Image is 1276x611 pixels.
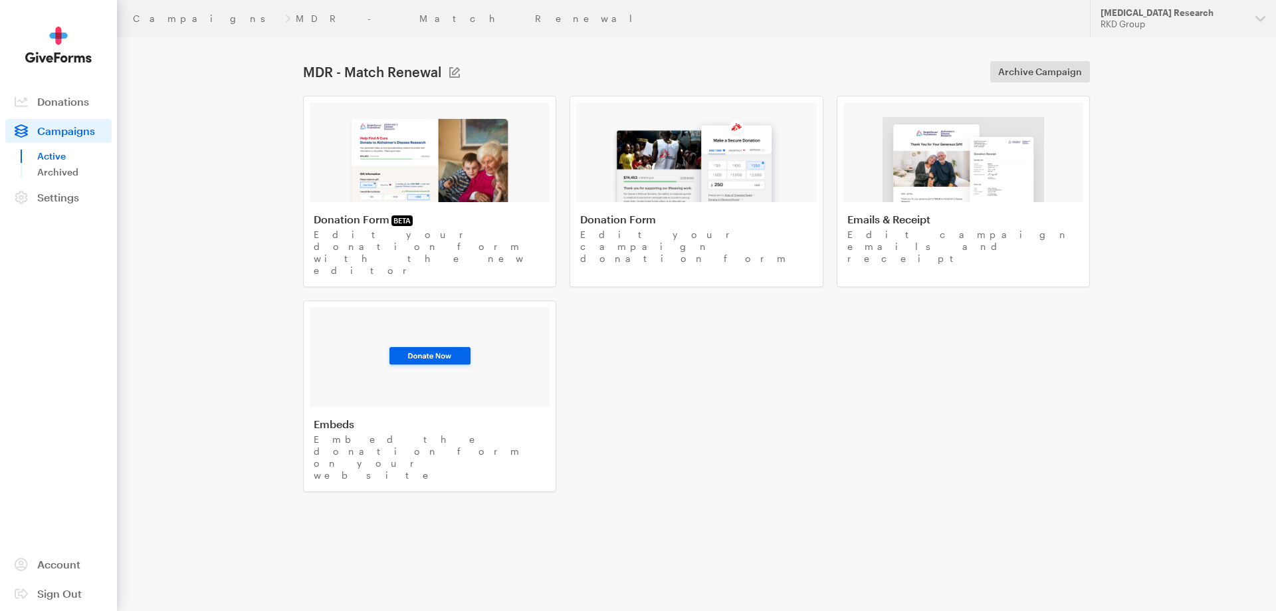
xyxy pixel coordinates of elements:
a: Archive Campaign [990,61,1090,82]
p: Edit campaign emails and receipt [847,229,1079,265]
span: Archive Campaign [998,64,1082,80]
h4: Donation Form [314,213,546,226]
p: Edit your campaign donation form [580,229,812,265]
h1: MDR - Match Renewal [303,64,441,80]
a: Emails & Receipt Edit campaign emails and receipt [837,96,1090,287]
a: MDR - Match Renewal [296,13,640,24]
div: RKD Group [1101,19,1245,30]
a: Settings [5,185,112,209]
a: Campaigns [133,13,280,24]
h4: Embeds [314,418,546,431]
h4: Donation Form [580,213,812,226]
p: Embed the donation form on your website [314,433,546,481]
a: Campaigns [5,119,112,143]
img: image-3-93ee28eb8bf338fe015091468080e1db9f51356d23dce784fdc61914b1599f14.png [385,344,475,370]
span: BETA [391,215,413,226]
span: Campaigns [37,124,95,137]
span: Donations [37,95,89,108]
a: Donation Form Edit your campaign donation form [570,96,823,287]
img: image-2-e181a1b57a52e92067c15dabc571ad95275de6101288912623f50734140ed40c.png [611,117,781,202]
a: Donation FormBETA Edit your donation form with the new editor [303,96,556,287]
img: image-1-83ed7ead45621bf174d8040c5c72c9f8980a381436cbc16a82a0f79bcd7e5139.png [348,117,511,202]
img: GiveForms [25,27,92,63]
h4: Emails & Receipt [847,213,1079,226]
span: Settings [37,191,79,203]
p: Edit your donation form with the new editor [314,229,546,277]
div: [MEDICAL_DATA] Research [1101,7,1245,19]
a: Active [37,148,112,164]
a: Donations [5,90,112,114]
img: image-3-0695904bd8fc2540e7c0ed4f0f3f42b2ae7fdd5008376bfc2271839042c80776.png [883,117,1043,202]
a: Embeds Embed the donation form on your website [303,301,556,492]
a: Archived [37,164,112,180]
a: Account [5,552,112,576]
span: Account [37,558,80,570]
